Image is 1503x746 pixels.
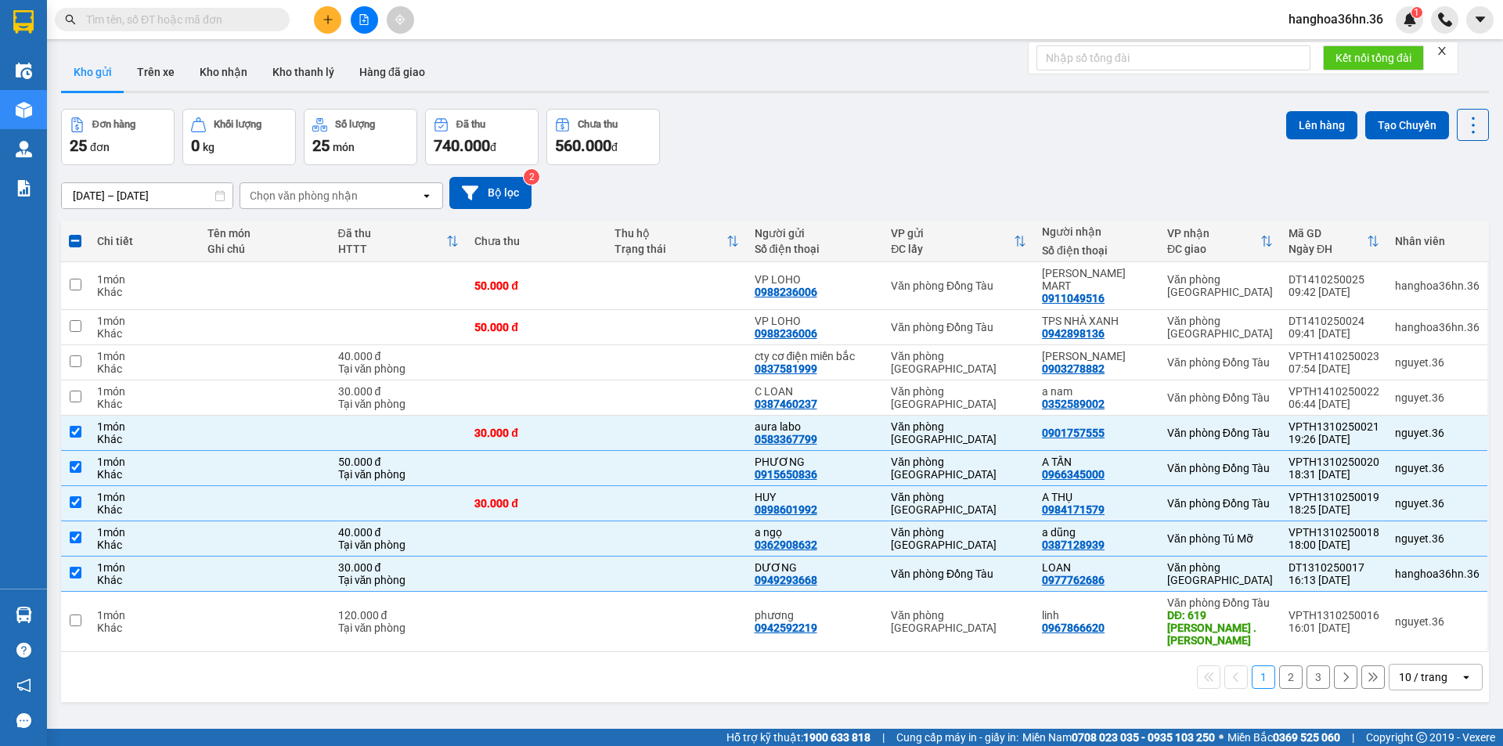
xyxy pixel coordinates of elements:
div: VPTH1310250018 [1289,526,1379,539]
div: Tại văn phòng [338,398,460,410]
span: 25 [312,136,330,155]
div: Khác [97,327,192,340]
div: Trạng thái [615,243,726,255]
div: Văn phòng Đồng Tàu [1167,462,1273,474]
div: 30.000 đ [338,561,460,574]
div: 120.000 đ [338,609,460,622]
div: KHÁNH NGÂN MART [1042,267,1152,292]
div: Tên món [207,227,323,240]
div: 19:26 [DATE] [1289,433,1379,445]
div: Khác [97,622,192,634]
div: Văn phòng [GEOGRAPHIC_DATA] [1167,561,1273,586]
button: Chưa thu560.000đ [546,109,660,165]
div: Văn phòng [GEOGRAPHIC_DATA] [1167,273,1273,298]
img: warehouse-icon [16,102,32,118]
div: 0352589002 [1042,398,1105,410]
div: 1 món [97,315,192,327]
div: aura labo [755,420,876,433]
div: Văn phòng Đồng Tàu [891,279,1026,292]
span: file-add [359,14,369,25]
span: Miền Bắc [1227,729,1340,746]
button: Kho gửi [61,53,124,91]
div: 1 món [97,456,192,468]
th: Toggle SortBy [883,221,1034,262]
sup: 2 [524,169,539,185]
div: Văn phòng Tú Mỡ [1167,532,1273,545]
div: Văn phòng [GEOGRAPHIC_DATA] [1167,315,1273,340]
div: 0966345000 [1042,468,1105,481]
div: a ngọ [755,526,876,539]
div: 09:42 [DATE] [1289,286,1379,298]
div: VP gửi [891,227,1014,240]
div: Tại văn phòng [338,468,460,481]
img: icon-new-feature [1403,13,1417,27]
div: a dũng [1042,526,1152,539]
button: Bộ lọc [449,177,532,209]
div: Khác [97,433,192,445]
div: Tại văn phòng [338,574,460,586]
span: search [65,14,76,25]
div: 07:54 [DATE] [1289,362,1379,375]
span: hanghoa36hn.36 [1276,9,1396,29]
div: 1 món [97,526,192,539]
div: Chọn văn phòng nhận [250,188,358,204]
div: Văn phòng Đồng Tàu [891,568,1026,580]
div: A THỤ [1042,491,1152,503]
span: caret-down [1473,13,1487,27]
div: 0362908632 [755,539,817,551]
div: 09:41 [DATE] [1289,327,1379,340]
button: Lên hàng [1286,111,1357,139]
div: DƯƠNG [755,561,876,574]
div: Số lượng [335,119,375,130]
div: 18:25 [DATE] [1289,503,1379,516]
div: 0837581999 [755,362,817,375]
div: hanghoa36hn.36 [1395,321,1480,333]
div: Văn phòng [GEOGRAPHIC_DATA] [891,456,1026,481]
img: logo-vxr [13,10,34,34]
span: món [333,141,355,153]
div: HUY [755,491,876,503]
th: Toggle SortBy [607,221,747,262]
div: 0898601992 [755,503,817,516]
button: Tạo Chuyến [1365,111,1449,139]
div: Ghi chú [207,243,323,255]
div: A TẤN [1042,456,1152,468]
div: 0915650836 [755,468,817,481]
div: 16:01 [DATE] [1289,622,1379,634]
div: nguyet.36 [1395,532,1480,545]
div: nguyet.36 [1395,391,1480,404]
div: Đã thu [338,227,447,240]
div: Khác [97,362,192,375]
div: VP nhận [1167,227,1260,240]
div: 1 món [97,561,192,574]
div: nguyet.36 [1395,497,1480,510]
button: 3 [1307,665,1330,689]
span: kg [203,141,214,153]
div: Văn phòng Đồng Tàu [1167,497,1273,510]
span: đ [611,141,618,153]
div: 30.000 đ [474,497,599,510]
button: Trên xe [124,53,187,91]
svg: open [1460,671,1472,683]
span: Kết nối tổng đài [1335,49,1411,67]
input: Tìm tên, số ĐT hoặc mã đơn [86,11,271,28]
div: TPS NHÀ XANH [1042,315,1152,327]
div: ĐC lấy [891,243,1014,255]
div: VPTH1410250023 [1289,350,1379,362]
span: 25 [70,136,87,155]
th: Toggle SortBy [1159,221,1281,262]
div: 1 món [97,350,192,362]
button: Kho thanh lý [260,53,347,91]
div: 18:00 [DATE] [1289,539,1379,551]
button: Đã thu740.000đ [425,109,539,165]
div: 0988236006 [755,327,817,340]
div: HTTT [338,243,447,255]
div: 06:44 [DATE] [1289,398,1379,410]
span: close [1436,45,1447,56]
div: 0911049516 [1042,292,1105,305]
span: đ [490,141,496,153]
div: Chưa thu [474,235,599,247]
button: aim [387,6,414,34]
button: Kết nối tổng đài [1323,45,1424,70]
span: copyright [1416,732,1427,743]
